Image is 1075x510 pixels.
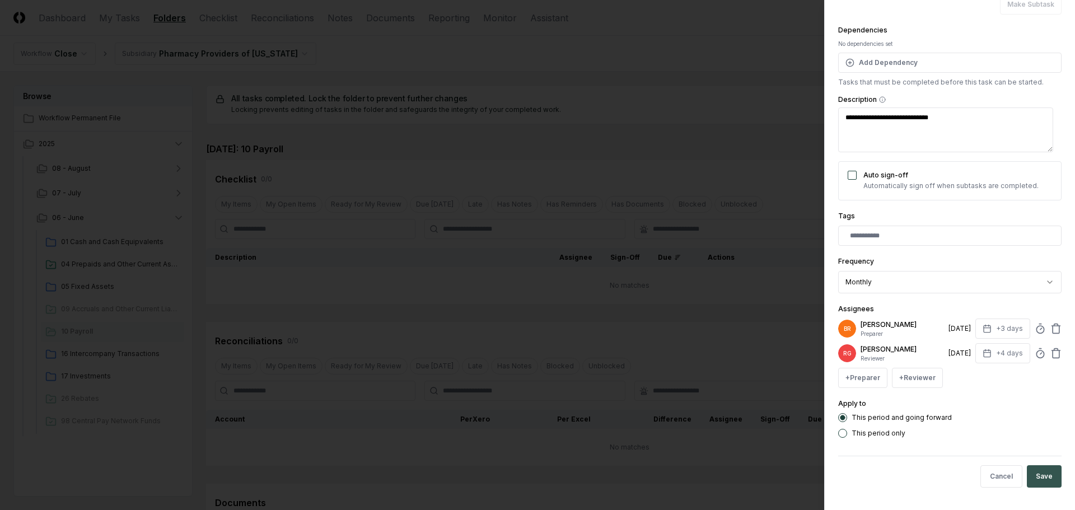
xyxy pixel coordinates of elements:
div: No dependencies set [838,40,1062,48]
button: Save [1027,465,1062,488]
p: Automatically sign off when subtasks are completed. [863,181,1039,191]
label: Assignees [838,305,874,313]
span: BR [844,325,851,333]
p: [PERSON_NAME] [861,320,944,330]
div: [DATE] [948,324,971,334]
p: Preparer [861,330,944,338]
p: Tasks that must be completed before this task can be started. [838,77,1062,87]
button: +4 days [975,343,1030,363]
label: Description [838,96,1062,103]
label: Auto sign-off [863,171,908,179]
div: [DATE] [948,348,971,358]
label: Frequency [838,257,874,265]
label: Apply to [838,399,866,408]
p: Reviewer [861,354,944,363]
button: +3 days [975,319,1030,339]
label: This period only [852,430,905,437]
label: Dependencies [838,26,887,34]
p: [PERSON_NAME] [861,344,944,354]
button: Add Dependency [838,53,1062,73]
label: This period and going forward [852,414,952,421]
button: Description [879,96,886,103]
span: RG [843,349,852,358]
button: +Preparer [838,368,887,388]
button: +Reviewer [892,368,943,388]
button: Cancel [980,465,1022,488]
label: Tags [838,212,855,220]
